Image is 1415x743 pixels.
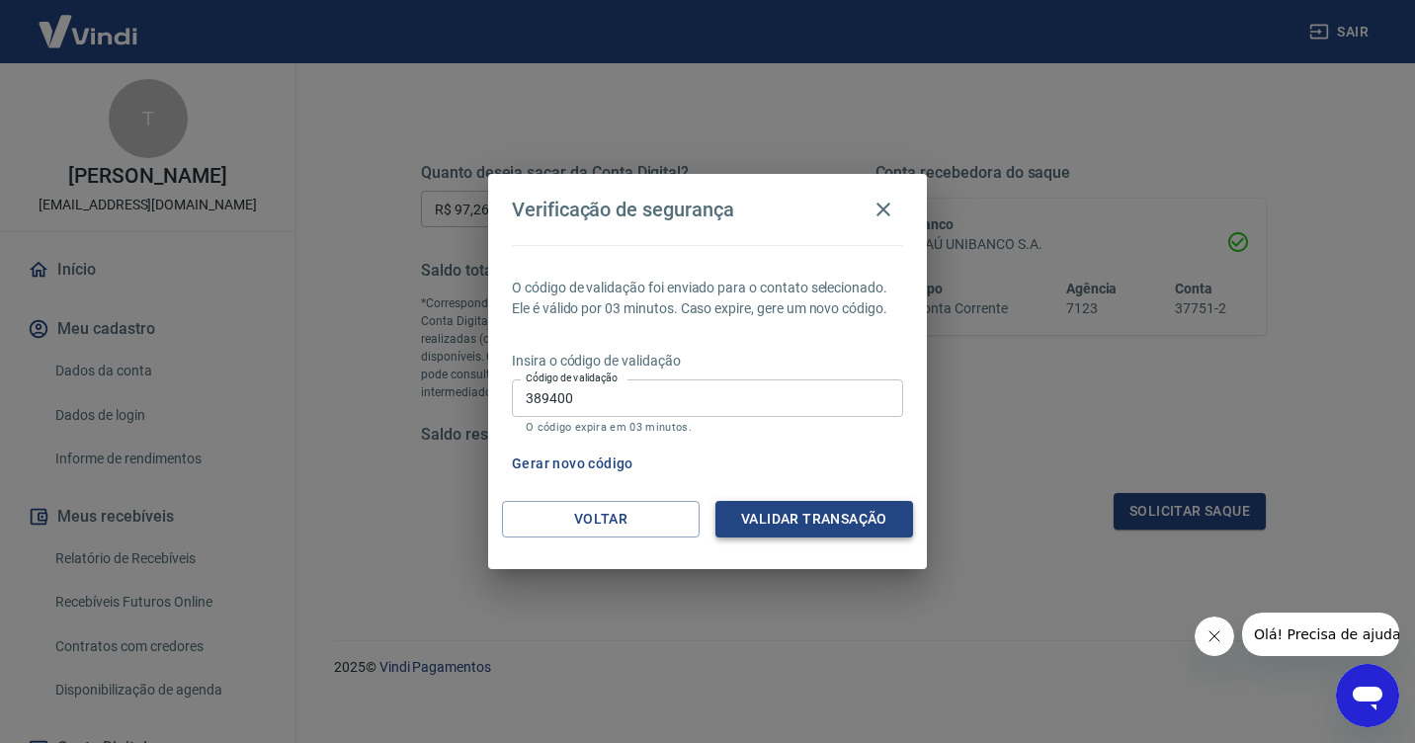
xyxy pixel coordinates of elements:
h4: Verificação de segurança [512,198,734,221]
iframe: Fechar mensagem [1195,617,1234,656]
button: Gerar novo código [504,446,641,482]
iframe: Botão para abrir a janela de mensagens [1336,664,1399,727]
iframe: Mensagem da empresa [1242,613,1399,656]
button: Voltar [502,501,700,537]
label: Código de validação [526,371,618,385]
button: Validar transação [715,501,913,537]
p: O código expira em 03 minutos. [526,421,889,434]
span: Olá! Precisa de ajuda? [12,14,166,30]
p: Insira o código de validação [512,351,903,371]
p: O código de validação foi enviado para o contato selecionado. Ele é válido por 03 minutos. Caso e... [512,278,903,319]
